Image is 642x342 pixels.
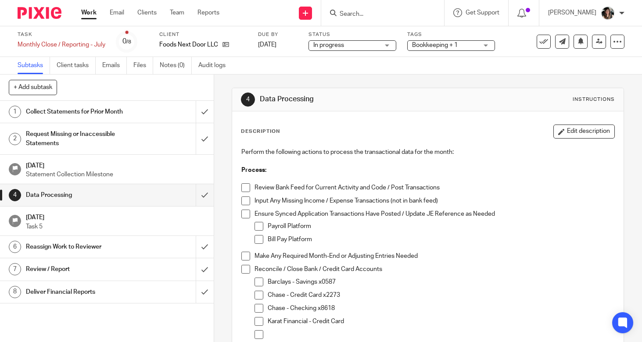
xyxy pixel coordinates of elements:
[407,31,495,38] label: Tags
[412,42,458,48] span: Bookkeeping + 1
[110,8,124,17] a: Email
[133,57,153,74] a: Files
[268,291,614,299] p: Chase - Credit Card x2273
[9,241,21,253] div: 6
[26,189,133,202] h1: Data Processing
[26,105,133,118] h1: Collect Statements for Prior Month
[26,159,205,170] h1: [DATE]
[258,42,276,48] span: [DATE]
[258,31,298,38] label: Due by
[241,93,255,107] div: 4
[255,183,614,192] p: Review Bank Feed for Current Activity and Code / Post Transactions
[313,42,344,48] span: In progress
[9,80,57,95] button: + Add subtask
[18,7,61,19] img: Pixie
[160,57,192,74] a: Notes (0)
[268,317,614,326] p: Karat Financial - Credit Card
[268,278,614,286] p: Barclays - Savings x0587
[122,36,131,46] div: 0
[170,8,184,17] a: Team
[260,95,447,104] h1: Data Processing
[26,170,205,179] p: Statement Collection Milestone
[339,11,418,18] input: Search
[548,8,596,17] p: [PERSON_NAME]
[57,57,96,74] a: Client tasks
[466,10,499,16] span: Get Support
[26,285,133,299] h1: Deliver Financial Reports
[26,240,133,253] h1: Reassign Work to Reviewer
[26,128,133,150] h1: Request Missing or Inaccessible Statements
[126,39,131,44] small: /8
[197,8,219,17] a: Reports
[26,211,205,222] h1: [DATE]
[241,128,280,135] p: Description
[241,148,614,157] p: Perform the following actions to process the transactional data for the month:
[18,57,50,74] a: Subtasks
[18,31,105,38] label: Task
[268,235,614,244] p: Bill Pay Platform
[9,263,21,275] div: 7
[9,189,21,201] div: 4
[268,222,614,231] p: Payroll Platform
[241,167,266,173] strong: Process:
[9,106,21,118] div: 1
[81,8,97,17] a: Work
[18,40,105,49] div: Monthly Close / Reporting - July
[553,125,615,139] button: Edit description
[102,57,127,74] a: Emails
[573,96,615,103] div: Instructions
[9,133,21,145] div: 2
[268,304,614,313] p: Chase - Checking x8618
[26,263,133,276] h1: Review / Report
[159,31,247,38] label: Client
[255,252,614,260] p: Make Any Required Month-End or Adjusting Entries Needed
[159,40,218,49] p: Foods Next Door LLC
[308,31,396,38] label: Status
[255,210,614,218] p: Ensure Synced Application Transactions Have Posted / Update JE Reference as Needed
[255,265,614,274] p: Reconcile / Close Bank / Credit Card Accounts
[198,57,232,74] a: Audit logs
[137,8,157,17] a: Clients
[601,6,615,20] img: IMG_2906.JPEG
[26,222,205,231] p: Task 5
[9,286,21,298] div: 8
[255,196,614,205] p: Input Any Missing Income / Expense Transactions (not in bank feed)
